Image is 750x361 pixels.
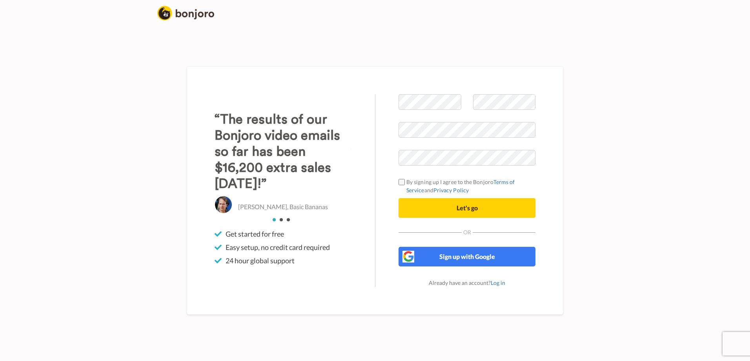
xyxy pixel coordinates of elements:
[226,256,295,265] span: 24 hour global support
[406,179,515,193] a: Terms of Service
[215,196,232,213] img: Christo Hall, Basic Bananas
[238,202,328,211] p: [PERSON_NAME], Basic Bananas
[429,279,505,286] span: Already have an account?
[399,178,535,194] label: By signing up I agree to the Bonjoro and
[433,187,469,193] a: Privacy Policy
[457,204,478,211] span: Let's go
[399,198,535,218] button: Let's go
[439,253,495,260] span: Sign up with Google
[157,6,214,20] img: logo_full.png
[399,179,405,185] input: By signing up I agree to the BonjoroTerms of ServiceandPrivacy Policy
[226,242,330,252] span: Easy setup, no credit card required
[462,230,473,235] span: Or
[215,111,351,192] h3: “The results of our Bonjoro video emails so far has been $16,200 extra sales [DATE]!”
[491,279,505,286] a: Log in
[226,229,284,239] span: Get started for free
[399,247,535,266] button: Sign up with Google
